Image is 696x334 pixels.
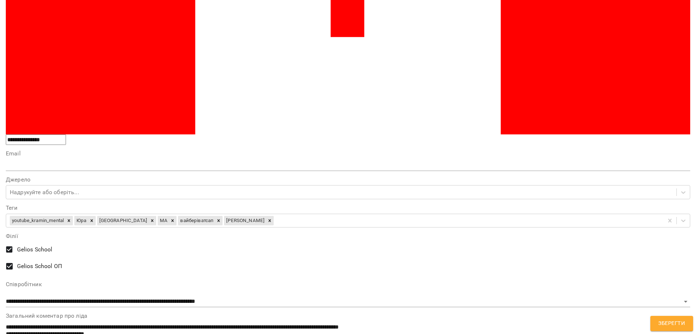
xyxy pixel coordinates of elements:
[6,313,690,319] label: Загальний коментар про ліда
[6,151,690,156] label: Email
[6,233,690,239] label: Філії
[658,319,685,328] span: Зберегти
[178,216,215,225] div: вайберіватсап
[650,316,693,331] button: Зберегти
[224,216,266,225] div: [PERSON_NAME]
[6,205,690,211] label: Теги
[6,281,690,287] label: Співробітник
[158,216,169,225] div: МА
[10,216,65,225] div: youtube_kramin_mental
[74,216,87,225] div: Юра
[17,262,62,271] span: Gelios School ОП
[10,188,79,197] div: Надрукуйте або оберіть...
[17,245,53,254] span: Gelios School
[97,216,149,225] div: [GEOGRAPHIC_DATA]
[6,177,690,183] label: Джерело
